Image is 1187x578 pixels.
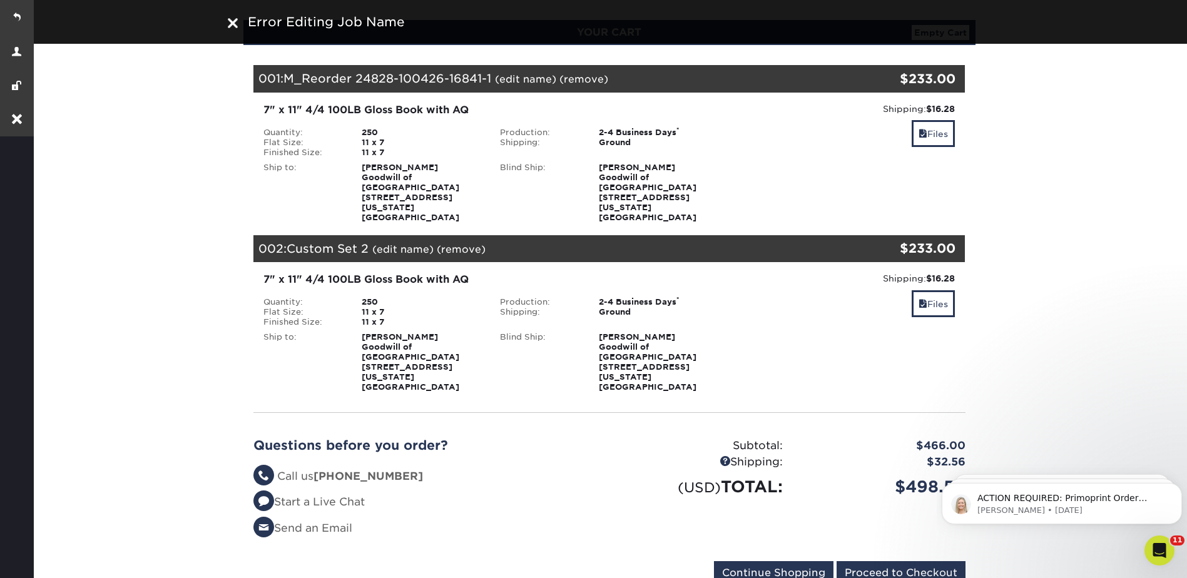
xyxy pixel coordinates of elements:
div: 11 x 7 [352,138,491,148]
div: 250 [352,128,491,138]
div: Shipping: [737,272,955,285]
div: $498.56 [792,475,975,499]
div: Ship to: [254,332,353,392]
div: Finished Size: [254,148,353,158]
strong: [PERSON_NAME] Goodwill of [GEOGRAPHIC_DATA] [STREET_ADDRESS][US_STATE] [GEOGRAPHIC_DATA] [599,332,696,392]
a: Files [912,120,955,147]
div: $32.56 [792,454,975,470]
div: 11 x 7 [352,317,491,327]
img: close [228,18,238,28]
div: 11 x 7 [352,307,491,317]
span: files [919,129,927,139]
a: Files [912,290,955,317]
div: 11 x 7 [352,148,491,158]
div: Ship to: [254,163,353,223]
div: Blind Ship: [491,332,589,392]
div: Shipping: [609,454,792,470]
div: Production: [491,128,589,138]
iframe: Intercom notifications message [937,457,1187,544]
small: (USD) [678,479,721,495]
div: TOTAL: [609,475,792,499]
div: Production: [491,297,589,307]
strong: [PERSON_NAME] Goodwill of [GEOGRAPHIC_DATA] [STREET_ADDRESS][US_STATE] [GEOGRAPHIC_DATA] [362,163,459,222]
iframe: Google Customer Reviews [3,540,106,574]
div: Shipping: [491,307,589,317]
a: (remove) [437,243,486,255]
a: Send an Email [253,522,352,534]
a: (edit name) [372,243,434,255]
a: (remove) [559,73,608,85]
span: Custom Set 2 [287,241,369,255]
div: 002: [253,235,847,263]
span: M_Reorder 24828-100426-16841-1 [283,71,491,85]
div: Flat Size: [254,138,353,148]
div: Finished Size: [254,317,353,327]
strong: $16.28 [926,273,955,283]
strong: [PERSON_NAME] Goodwill of [GEOGRAPHIC_DATA] [STREET_ADDRESS][US_STATE] [GEOGRAPHIC_DATA] [362,332,459,392]
div: Ground [589,307,728,317]
span: files [919,299,927,309]
a: Start a Live Chat [253,495,365,508]
div: Quantity: [254,128,353,138]
div: Blind Ship: [491,163,589,223]
strong: [PHONE_NUMBER] [313,470,423,482]
div: Shipping: [737,103,955,115]
strong: [PERSON_NAME] Goodwill of [GEOGRAPHIC_DATA] [STREET_ADDRESS][US_STATE] [GEOGRAPHIC_DATA] [599,163,696,222]
div: 2-4 Business Days [589,128,728,138]
div: Ground [589,138,728,148]
div: Shipping: [491,138,589,148]
span: Error Editing Job Name [248,14,405,29]
div: 001: [253,65,847,93]
div: 250 [352,297,491,307]
h2: Questions before you order? [253,438,600,453]
div: Quantity: [254,297,353,307]
div: $233.00 [847,69,956,88]
a: (edit name) [495,73,556,85]
div: 7" x 11" 4/4 100LB Gloss Book with AQ [263,272,718,287]
div: 7" x 11" 4/4 100LB Gloss Book with AQ [263,103,718,118]
div: 2-4 Business Days [589,297,728,307]
span: 11 [1170,535,1184,545]
iframe: Intercom live chat [1144,535,1174,565]
li: Call us [253,469,600,485]
div: Subtotal: [609,438,792,454]
strong: $16.28 [926,104,955,114]
div: $466.00 [792,438,975,454]
div: Flat Size: [254,307,353,317]
div: $233.00 [847,239,956,258]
